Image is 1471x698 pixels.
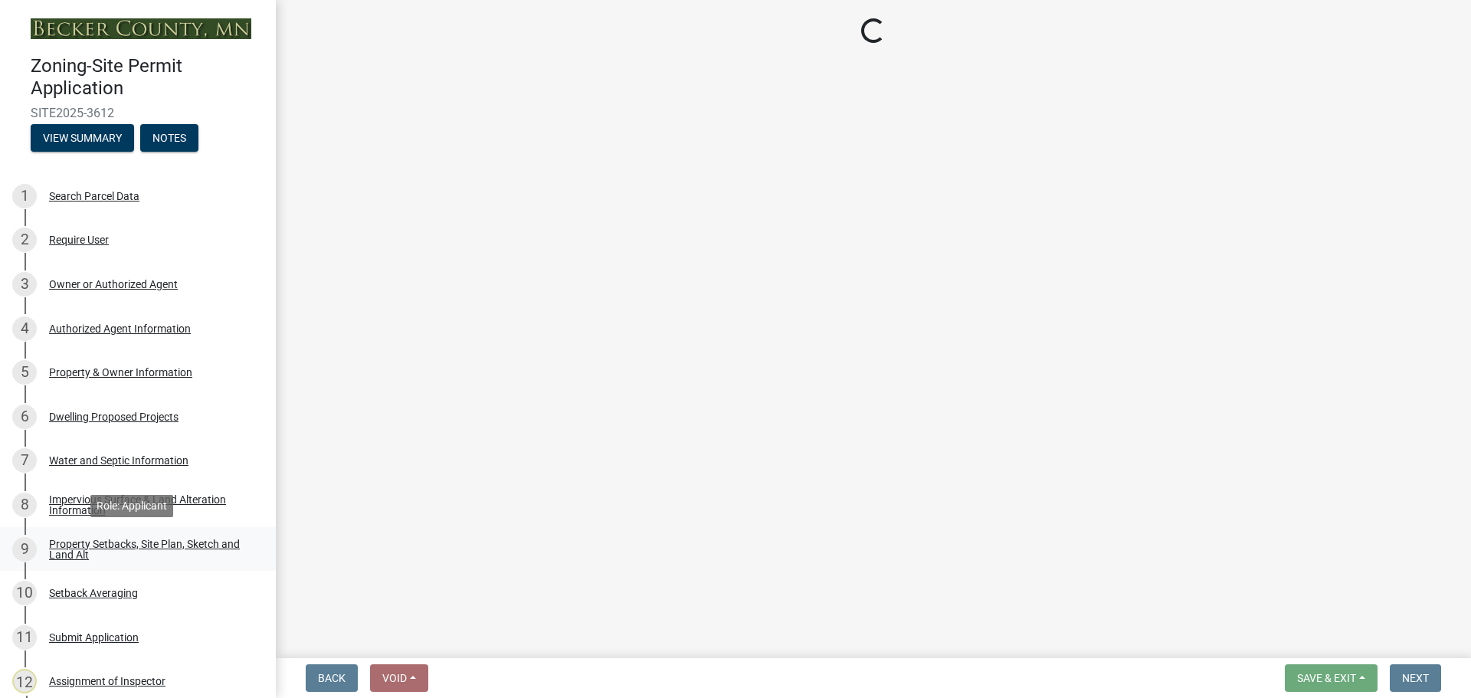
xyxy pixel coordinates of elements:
[49,367,192,378] div: Property & Owner Information
[1390,664,1441,692] button: Next
[12,360,37,385] div: 5
[318,672,346,684] span: Back
[12,448,37,473] div: 7
[90,495,173,517] div: Role: Applicant
[140,124,198,152] button: Notes
[1285,664,1378,692] button: Save & Exit
[31,55,264,100] h4: Zoning-Site Permit Application
[49,191,139,202] div: Search Parcel Data
[306,664,358,692] button: Back
[1297,672,1356,684] span: Save & Exit
[12,493,37,517] div: 8
[12,228,37,252] div: 2
[49,494,251,516] div: Impervious Surface & Land Alteration Information
[49,676,165,687] div: Assignment of Inspector
[31,18,251,39] img: Becker County, Minnesota
[49,632,139,643] div: Submit Application
[12,537,37,562] div: 9
[31,106,245,120] span: SITE2025-3612
[12,625,37,650] div: 11
[12,316,37,341] div: 4
[49,323,191,334] div: Authorized Agent Information
[12,184,37,208] div: 1
[382,672,407,684] span: Void
[140,133,198,145] wm-modal-confirm: Notes
[12,581,37,605] div: 10
[12,669,37,693] div: 12
[1402,672,1429,684] span: Next
[49,411,179,422] div: Dwelling Proposed Projects
[12,405,37,429] div: 6
[49,234,109,245] div: Require User
[49,455,188,466] div: Water and Septic Information
[12,272,37,297] div: 3
[31,124,134,152] button: View Summary
[49,279,178,290] div: Owner or Authorized Agent
[49,539,251,560] div: Property Setbacks, Site Plan, Sketch and Land Alt
[31,133,134,145] wm-modal-confirm: Summary
[49,588,138,598] div: Setback Averaging
[370,664,428,692] button: Void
